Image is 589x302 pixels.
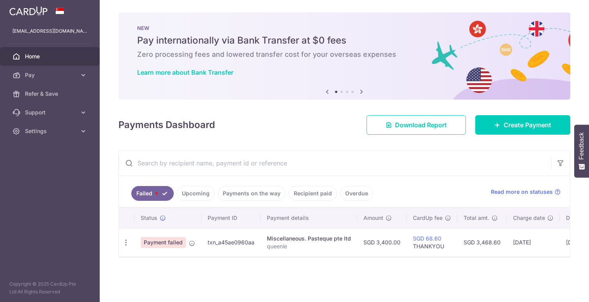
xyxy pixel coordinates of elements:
a: Download Report [367,115,466,135]
span: Payment failed [141,237,186,248]
span: Pay [25,71,76,79]
span: Total amt. [464,214,489,222]
a: Create Payment [475,115,570,135]
span: CardUp fee [413,214,443,222]
a: SGD 68.60 [413,235,441,242]
a: Recipient paid [289,186,337,201]
img: Bank transfer banner [118,12,570,100]
img: CardUp [9,6,48,16]
a: Overdue [340,186,373,201]
span: Feedback [578,132,585,160]
span: Create Payment [504,120,551,130]
input: Search by recipient name, payment id or reference [119,151,551,176]
h4: Payments Dashboard [118,118,215,132]
span: Download Report [395,120,447,130]
td: SGD 3,400.00 [357,228,407,256]
div: Miscellaneous. Pasteque pte ltd [267,235,351,242]
th: Payment details [261,208,357,228]
p: queenie [267,242,351,250]
a: Upcoming [177,186,215,201]
span: Support [25,109,76,116]
td: txn_a45ae0960aa [201,228,261,256]
h6: Zero processing fees and lowered transfer cost for your overseas expenses [137,50,552,59]
a: Payments on the way [218,186,286,201]
span: Settings [25,127,76,135]
a: Read more on statuses [491,188,561,196]
span: Home [25,53,76,60]
span: Read more on statuses [491,188,553,196]
th: Payment ID [201,208,261,228]
p: [EMAIL_ADDRESS][DOMAIN_NAME] [12,27,87,35]
span: Status [141,214,157,222]
span: Charge date [513,214,545,222]
span: Refer & Save [25,90,76,98]
a: Learn more about Bank Transfer [137,68,233,76]
button: Feedback - Show survey [574,125,589,177]
a: Failed [131,186,174,201]
p: NEW [137,25,552,31]
td: [DATE] [507,228,560,256]
td: SGD 3,468.60 [457,228,507,256]
h5: Pay internationally via Bank Transfer at $0 fees [137,34,552,47]
td: THANKYOU [407,228,457,256]
span: Amount [363,214,383,222]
